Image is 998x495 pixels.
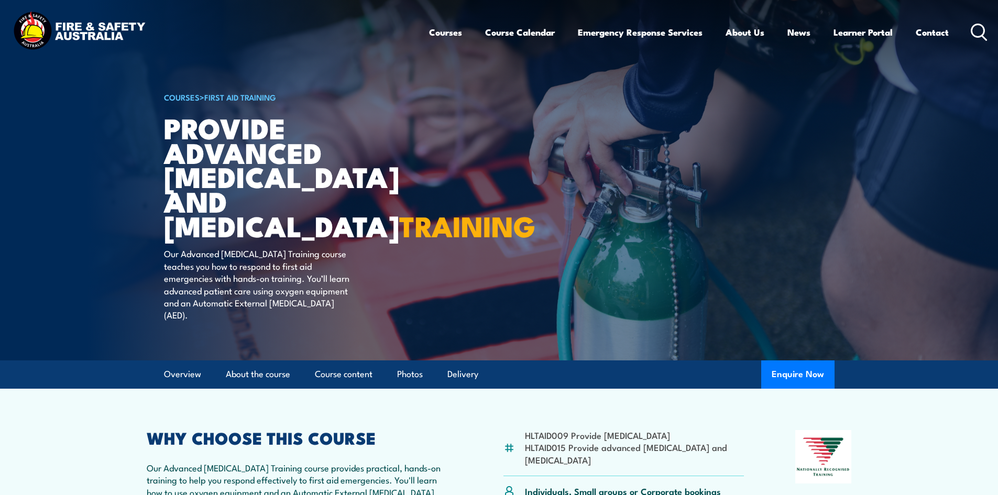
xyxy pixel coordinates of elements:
[397,360,423,388] a: Photos
[485,18,555,46] a: Course Calendar
[787,18,810,46] a: News
[315,360,372,388] a: Course content
[726,18,764,46] a: About Us
[164,91,423,103] h6: >
[164,360,201,388] a: Overview
[525,441,744,466] li: HLTAID015 Provide advanced [MEDICAL_DATA] and [MEDICAL_DATA]
[399,203,535,247] strong: TRAINING
[447,360,478,388] a: Delivery
[164,115,423,238] h1: Provide Advanced [MEDICAL_DATA] and [MEDICAL_DATA]
[525,429,744,441] li: HLTAID009 Provide [MEDICAL_DATA]
[147,430,453,445] h2: WHY CHOOSE THIS COURSE
[226,360,290,388] a: About the course
[204,91,276,103] a: First Aid Training
[429,18,462,46] a: Courses
[795,430,852,483] img: Nationally Recognised Training logo.
[164,91,200,103] a: COURSES
[916,18,949,46] a: Contact
[834,18,893,46] a: Learner Portal
[164,247,355,321] p: Our Advanced [MEDICAL_DATA] Training course teaches you how to respond to first aid emergencies w...
[761,360,835,389] button: Enquire Now
[578,18,703,46] a: Emergency Response Services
